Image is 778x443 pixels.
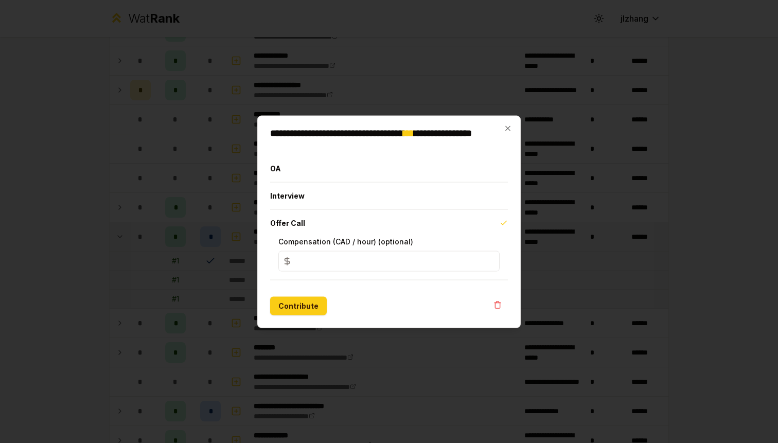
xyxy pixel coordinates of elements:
button: Contribute [270,296,327,315]
button: OA [270,155,508,182]
label: Compensation (CAD / hour) (optional) [278,237,413,245]
div: Offer Call [270,236,508,279]
button: Offer Call [270,209,508,236]
button: Interview [270,182,508,209]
